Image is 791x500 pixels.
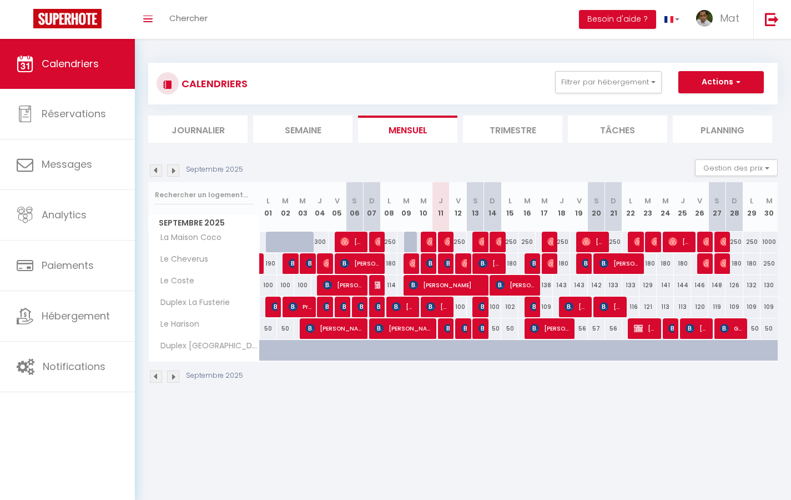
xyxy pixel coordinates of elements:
[467,182,484,232] th: 13
[553,232,570,252] div: 250
[323,253,329,274] span: [PERSON_NAME]
[605,182,622,232] th: 21
[668,318,674,339] span: [PERSON_NAME]
[311,182,329,232] th: 04
[720,231,725,252] span: [PERSON_NAME]
[588,318,605,339] div: 57
[357,296,363,317] span: [PERSON_NAME]
[565,296,587,317] span: [PERSON_NAME]
[555,71,662,93] button: Filtrer par hébergement
[720,11,739,25] span: Mat
[691,182,708,232] th: 26
[570,182,587,232] th: 19
[501,253,518,274] div: 180
[553,275,570,296] div: 143
[420,196,427,206] abbr: M
[473,196,478,206] abbr: S
[9,4,42,38] button: Ouvrir le widget de chat LiveChat
[644,196,651,206] abbr: M
[150,318,202,331] span: Le Harison
[760,318,778,339] div: 50
[691,297,708,317] div: 120
[657,253,674,274] div: 180
[501,182,518,232] th: 15
[260,318,277,339] div: 50
[380,232,397,252] div: 250
[253,116,352,143] li: Semaine
[450,182,467,232] th: 12
[352,196,357,206] abbr: S
[289,296,311,317] span: Prof. [PERSON_NAME]
[42,258,94,272] span: Paiements
[169,12,208,24] span: Chercher
[547,231,553,252] span: Ballet Aurore
[605,275,622,296] div: 133
[375,231,380,252] span: [PERSON_NAME]
[42,57,99,71] span: Calendriers
[524,196,531,206] abbr: M
[588,275,605,296] div: 142
[42,107,106,121] span: Réservations
[375,296,380,317] span: [PERSON_NAME]
[674,275,691,296] div: 144
[547,253,553,274] span: [PERSON_NAME]
[444,318,450,339] span: [PERSON_NAME]
[611,196,616,206] abbr: D
[299,196,306,206] abbr: M
[42,157,92,171] span: Messages
[674,182,691,232] th: 25
[691,275,708,296] div: 146
[150,253,211,266] span: Le Cheverus
[501,232,518,252] div: 250
[260,182,277,232] th: 01
[639,297,657,317] div: 121
[432,182,450,232] th: 11
[743,275,760,296] div: 132
[703,253,708,274] span: [PERSON_NAME]
[484,297,501,317] div: 100
[536,297,553,317] div: 109
[179,71,248,96] h3: CALENDRIERS
[639,253,657,274] div: 180
[501,318,518,339] div: 50
[674,253,691,274] div: 180
[478,253,501,274] span: [PERSON_NAME]
[149,215,259,231] span: Septembre 2025
[577,196,582,206] abbr: V
[409,253,415,274] span: [PERSON_NAME]
[760,275,778,296] div: 130
[530,296,536,317] span: [PERSON_NAME]
[662,196,669,206] abbr: M
[461,318,467,339] span: [PERSON_NAME]
[277,275,294,296] div: 100
[750,196,753,206] abbr: L
[346,182,363,232] th: 06
[318,196,322,206] abbr: J
[536,182,553,232] th: 17
[186,164,243,175] p: Septembre 2025
[629,196,632,206] abbr: L
[426,253,432,274] span: [PERSON_NAME]
[490,196,495,206] abbr: D
[508,196,512,206] abbr: L
[725,275,743,296] div: 126
[686,318,708,339] span: [PERSON_NAME]
[277,318,294,339] div: 50
[484,182,501,232] th: 14
[570,318,587,339] div: 56
[582,253,587,274] span: [PERSON_NAME]
[409,274,483,296] span: [PERSON_NAME]
[463,116,562,143] li: Trimestre
[426,296,449,317] span: [PERSON_NAME]
[306,318,363,339] span: [PERSON_NAME]
[478,231,484,252] span: [PERSON_NAME]
[150,340,261,352] span: Duplex [GEOGRAPHIC_DATA][PERSON_NAME]
[582,231,604,252] span: [PERSON_NAME] [PERSON_NAME]
[271,296,277,317] span: [PERSON_NAME]
[678,71,764,93] button: Actions
[450,232,467,252] div: 250
[484,318,501,339] div: 50
[725,182,743,232] th: 28
[335,196,340,206] abbr: V
[150,232,224,244] span: La Maison Coco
